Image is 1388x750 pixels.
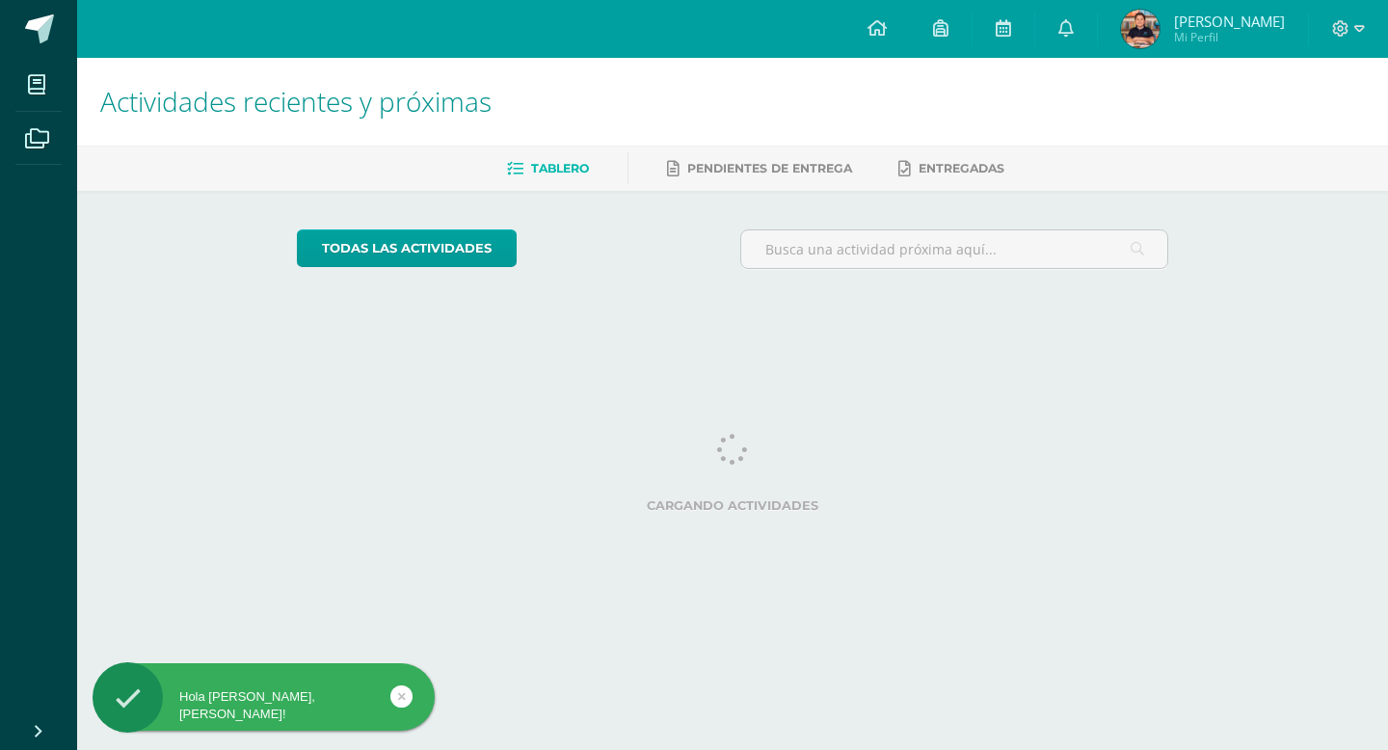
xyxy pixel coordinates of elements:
a: todas las Actividades [297,229,517,267]
span: Actividades recientes y próximas [100,83,492,120]
span: Entregadas [919,161,1004,175]
span: Tablero [531,161,589,175]
a: Pendientes de entrega [667,153,852,184]
span: Mi Perfil [1174,29,1285,45]
span: Pendientes de entrega [687,161,852,175]
label: Cargando actividades [297,498,1169,513]
a: Entregadas [898,153,1004,184]
a: Tablero [507,153,589,184]
input: Busca una actividad próxima aquí... [741,230,1168,268]
span: [PERSON_NAME] [1174,12,1285,31]
div: Hola [PERSON_NAME], [PERSON_NAME]! [93,688,435,723]
img: f43e27e3ed8d81362cd13648f0beaef1.png [1121,10,1160,48]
